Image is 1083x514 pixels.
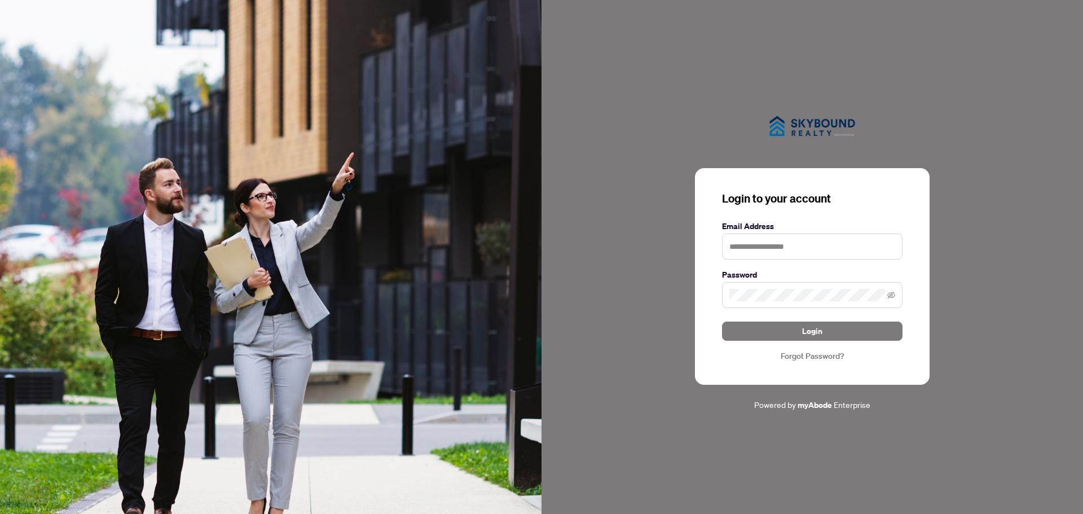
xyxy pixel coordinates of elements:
[756,103,869,150] img: ma-logo
[722,220,902,232] label: Email Address
[722,191,902,207] h3: Login to your account
[834,399,870,410] span: Enterprise
[722,350,902,362] a: Forgot Password?
[802,322,822,340] span: Login
[754,399,796,410] span: Powered by
[887,291,895,299] span: eye-invisible
[722,269,902,281] label: Password
[798,399,832,411] a: myAbode
[722,322,902,341] button: Login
